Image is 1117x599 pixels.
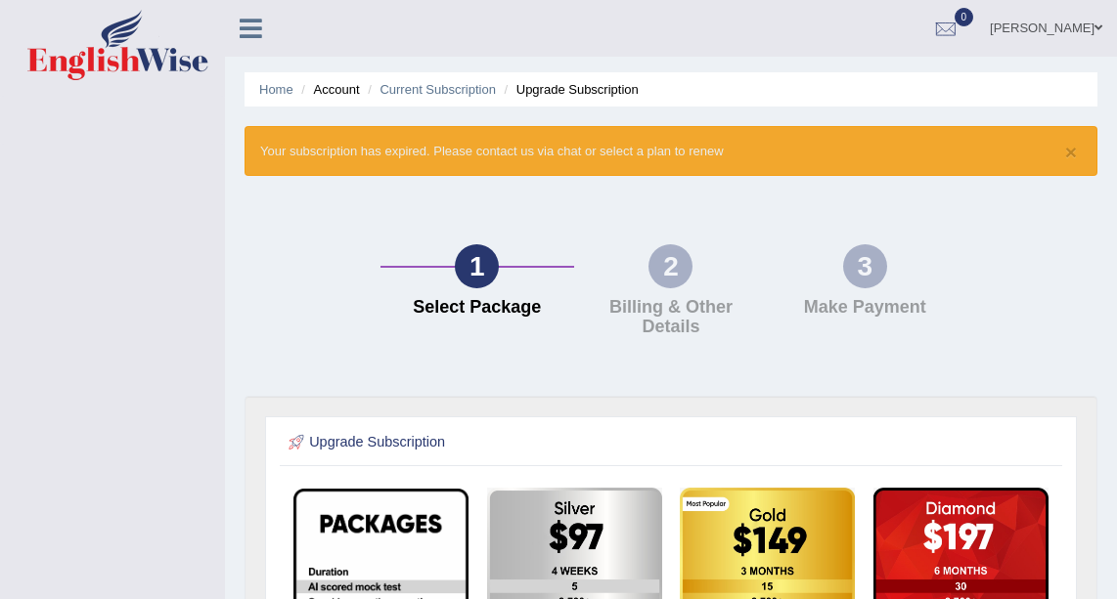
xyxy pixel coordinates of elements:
div: 3 [843,244,887,288]
a: Home [259,82,293,97]
h4: Make Payment [778,298,952,318]
a: Current Subscription [380,82,496,97]
h4: Billing & Other Details [584,298,758,337]
div: 1 [455,244,499,288]
div: Your subscription has expired. Please contact us via chat or select a plan to renew [245,126,1097,176]
li: Account [296,80,359,99]
h4: Select Package [390,298,564,318]
li: Upgrade Subscription [500,80,639,99]
span: 0 [955,8,974,26]
div: 2 [648,244,693,288]
h2: Upgrade Subscription [285,430,764,455]
button: × [1065,142,1077,162]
